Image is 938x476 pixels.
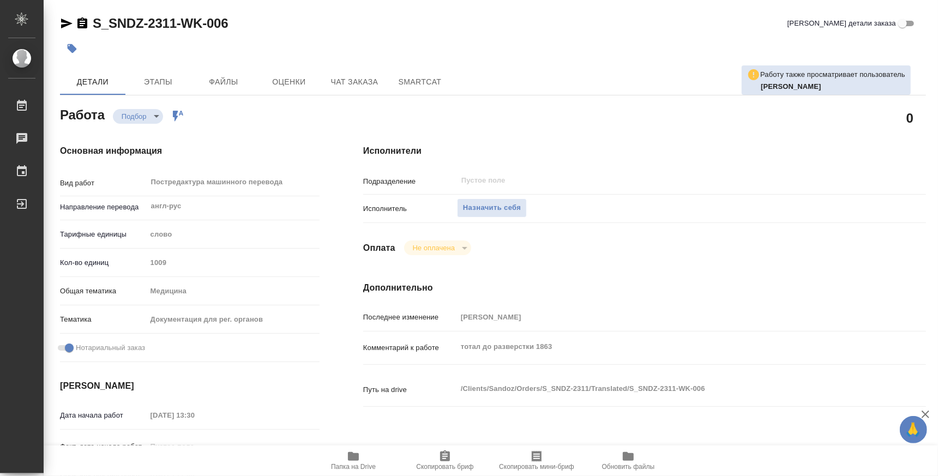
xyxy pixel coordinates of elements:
span: Файлы [197,75,250,89]
p: Подразделение [363,176,457,187]
button: 🙏 [900,416,927,443]
h4: Дополнительно [363,281,926,294]
p: Дата начала работ [60,410,147,421]
input: Пустое поле [147,255,320,270]
input: Пустое поле [147,407,242,423]
span: Детали [67,75,119,89]
a: S_SNDZ-2311-WK-006 [93,16,228,31]
textarea: /Clients/Sandoz/Orders/S_SNDZ-2311/Translated/S_SNDZ-2311-WK-006 [457,379,879,398]
input: Пустое поле [460,174,853,187]
div: Документация для рег. органов [147,310,320,329]
button: Подбор [118,112,150,121]
h4: Оплата [363,242,395,255]
input: Пустое поле [457,309,879,325]
div: Подбор [113,109,163,124]
span: SmartCat [394,75,446,89]
button: Скопировать бриф [399,445,491,476]
p: Тематика [60,314,147,325]
span: Нотариальный заказ [76,342,145,353]
span: Чат заказа [328,75,381,89]
p: Исполнитель [363,203,457,214]
button: Добавить тэг [60,37,84,61]
p: Кол-во единиц [60,257,147,268]
input: Пустое поле [147,438,242,454]
p: Тарифные единицы [60,229,147,240]
span: Папка на Drive [331,463,376,471]
div: Подбор [404,240,471,255]
button: Обновить файлы [582,445,674,476]
span: Скопировать бриф [416,463,473,471]
h2: 0 [906,109,913,127]
div: Медицина [147,282,320,300]
span: Скопировать мини-бриф [499,463,574,471]
p: Комментарий к работе [363,342,457,353]
p: Путь на drive [363,384,457,395]
span: Назначить себя [463,202,521,214]
span: 🙏 [904,418,923,441]
p: Общая тематика [60,286,147,297]
h4: [PERSON_NAME] [60,379,320,393]
button: Назначить себя [457,198,527,218]
p: Направление перевода [60,202,147,213]
button: Не оплачена [410,243,458,252]
button: Папка на Drive [308,445,399,476]
button: Скопировать мини-бриф [491,445,582,476]
h4: Основная информация [60,144,320,158]
button: Скопировать ссылку для ЯМессенджера [60,17,73,30]
span: Оценки [263,75,315,89]
h4: Исполнители [363,144,926,158]
h2: Работа [60,104,105,124]
span: Этапы [132,75,184,89]
textarea: тотал до разверстки 1863 [457,338,879,356]
button: Скопировать ссылку [76,17,89,30]
div: слово [147,225,320,244]
p: Последнее изменение [363,312,457,323]
p: Факт. дата начала работ [60,441,147,452]
p: Вид работ [60,178,147,189]
span: Обновить файлы [602,463,655,471]
span: [PERSON_NAME] детали заказа [787,18,896,29]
